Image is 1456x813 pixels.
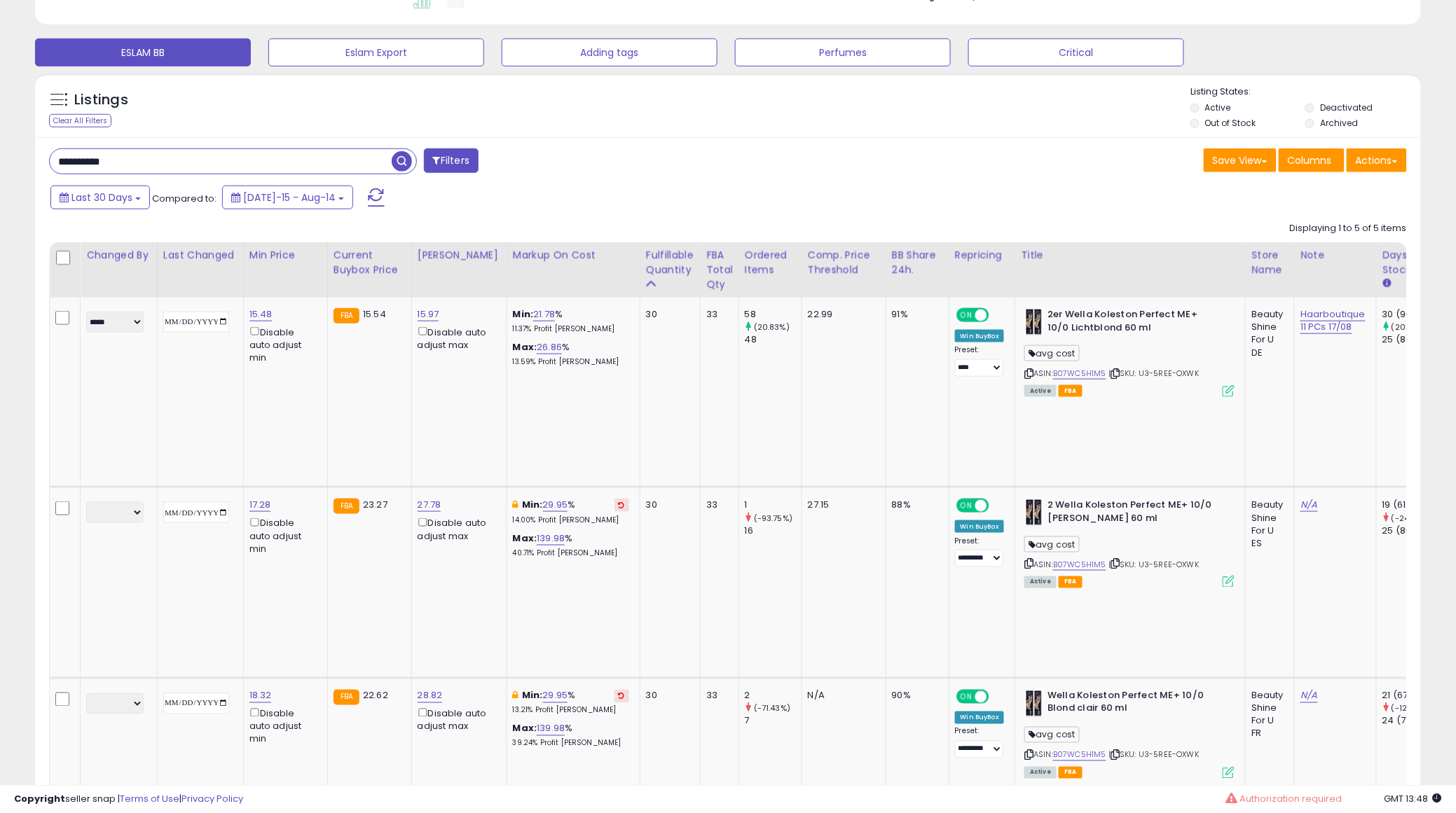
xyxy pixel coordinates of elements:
[513,248,634,263] div: Markup on Cost
[754,513,792,524] small: (-93.75%)
[1024,690,1044,718] img: 41dXYcU5TBL._SL40_.jpg
[745,333,802,346] div: 48
[249,248,322,263] div: Min Price
[363,689,388,702] span: 22.62
[1382,277,1391,290] small: Days In Stock.
[543,498,568,512] a: 29.95
[513,308,629,334] div: %
[754,321,790,333] small: (20.83%)
[1048,499,1218,528] b: 2 Wella Koleston Perfect ME+ 10/0 [PERSON_NAME] 60 ml
[507,242,640,298] th: The percentage added to the cost of goods (COGS) that forms the calculator for Min & Max prices.
[418,307,439,321] a: 15.97
[1108,559,1199,570] span: | SKU: U3-5REE-OXWK
[35,39,251,67] button: ESLAM BB
[1382,524,1439,537] div: 25 (80.65%)
[1251,690,1284,741] div: Beauty Shine For U FR
[1024,499,1235,586] div: ASIN:
[268,39,484,67] button: Eslam Export
[522,498,543,511] b: Min:
[513,722,537,735] b: Max:
[513,723,629,749] div: %
[1279,148,1345,172] button: Columns
[1190,85,1421,99] p: Listing States:
[706,499,728,511] div: 33
[955,536,1005,568] div: Preset:
[513,324,629,334] p: 11.37% Profit [PERSON_NAME]
[1382,499,1439,511] div: 19 (61.29%)
[1204,148,1277,172] button: Save View
[418,689,443,703] a: 28.82
[892,308,938,321] div: 91%
[249,498,271,512] a: 17.28
[513,690,629,716] div: %
[955,345,1005,377] div: Preset:
[1382,333,1439,346] div: 25 (80.65%)
[646,499,689,511] div: 30
[892,499,938,511] div: 88%
[958,690,975,702] span: ON
[1059,767,1083,779] span: FBA
[249,706,317,746] div: Disable auto adjust min
[1288,153,1332,167] span: Columns
[955,330,1005,342] div: Win BuyBox
[745,690,802,702] div: 2
[513,532,629,558] div: %
[1382,715,1439,728] div: 24 (77.42%)
[808,308,875,321] div: 22.99
[418,706,496,733] div: Disable auto adjust max
[1382,308,1439,321] div: 30 (96.77%)
[513,548,629,558] p: 40.71% Profit [PERSON_NAME]
[1251,499,1284,550] div: Beauty Shine For U ES
[955,520,1005,533] div: Win BuyBox
[646,248,694,277] div: Fulfillable Quantity
[1108,368,1199,379] span: | SKU: U3-5REE-OXWK
[1382,690,1439,702] div: 21 (67.74%)
[152,192,217,205] span: Compared to:
[808,499,875,511] div: 27.15
[1024,727,1079,743] span: avg cost
[1385,792,1442,805] span: 2025-09-14 13:48 GMT
[513,531,537,545] b: Max:
[1053,368,1106,380] a: B07WC5H1M5
[1320,102,1373,113] label: Deactivated
[646,690,689,702] div: 30
[513,340,537,354] b: Max:
[334,248,406,277] div: Current Buybox Price
[249,515,317,555] div: Disable auto adjust min
[14,792,65,805] strong: Copyright
[1392,703,1424,714] small: (-12.5%)
[958,310,975,321] span: ON
[1059,576,1083,588] span: FBA
[1024,345,1079,361] span: avg cost
[808,690,875,702] div: N/A
[1290,222,1407,235] div: Displaying 1 to 5 of 5 items
[1251,308,1284,359] div: Beauty Shine For U DE
[181,792,243,805] a: Privacy Policy
[706,308,728,321] div: 33
[81,242,158,298] th: CSV column name: cust_attr_2_Changed by
[955,711,1005,724] div: Win BuyBox
[543,689,568,703] a: 29.95
[537,722,565,736] a: 139.98
[1205,102,1231,113] label: Active
[533,307,555,321] a: 21.78
[754,703,790,714] small: (-71.43%)
[363,307,386,321] span: 15.54
[513,515,629,525] p: 14.00% Profit [PERSON_NAME]
[249,689,272,703] a: 18.32
[86,248,151,263] div: Changed by
[1024,576,1057,588] span: All listings currently available for purchase on Amazon
[958,500,975,512] span: ON
[987,690,1010,702] span: OFF
[706,248,733,292] div: FBA Total Qty
[243,190,336,204] span: [DATE]-15 - Aug-14
[513,357,629,367] p: 13.59% Profit [PERSON_NAME]
[50,186,150,209] button: Last 30 Days
[808,248,880,277] div: Comp. Price Threshold
[1024,308,1044,336] img: 41dXYcU5TBL._SL40_.jpg
[249,324,317,364] div: Disable auto adjust min
[745,524,802,537] div: 16
[1024,499,1044,527] img: 41dXYcU5TBL._SL40_.jpg
[1300,498,1317,512] a: N/A
[735,39,951,67] button: Perfumes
